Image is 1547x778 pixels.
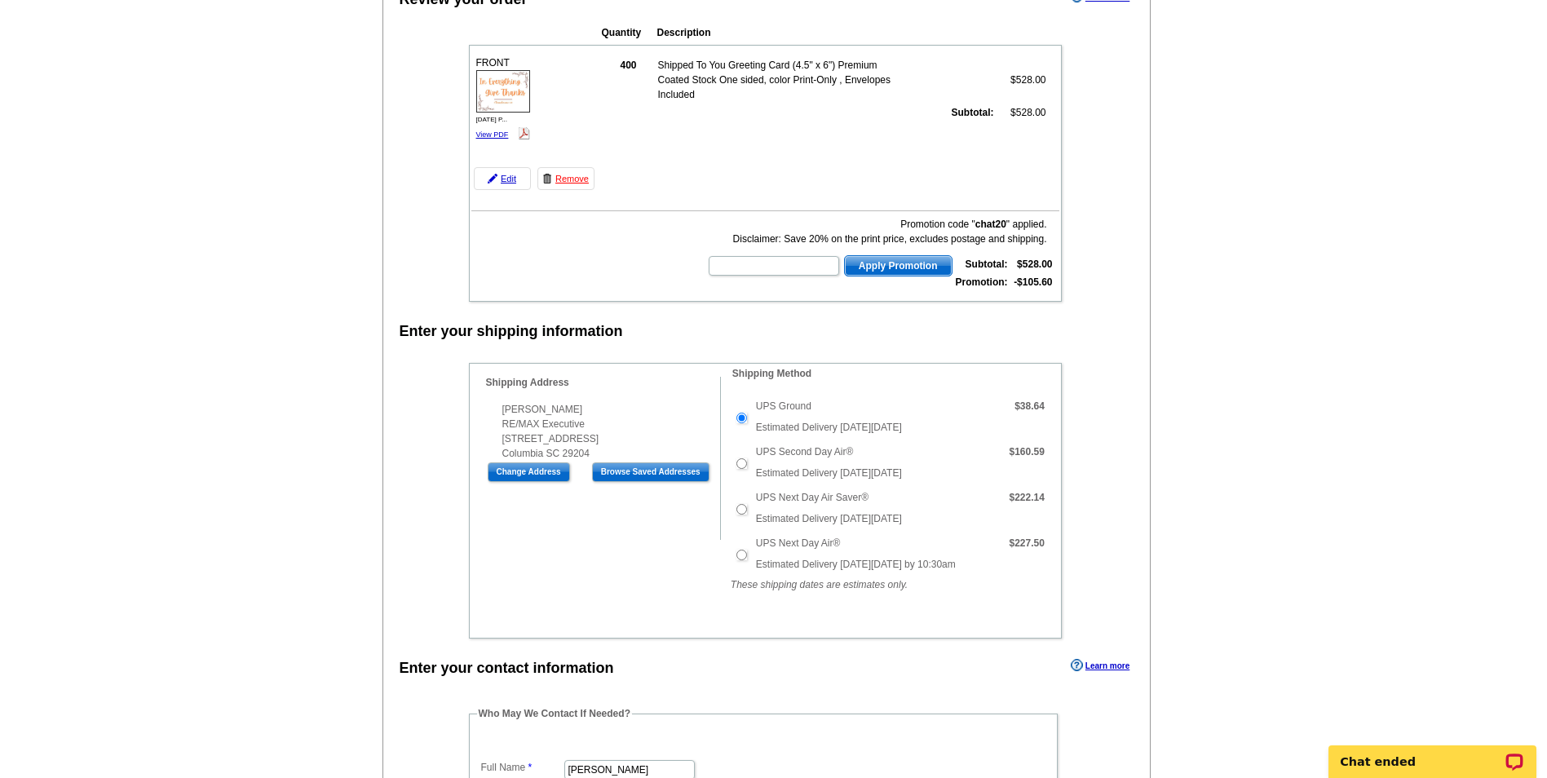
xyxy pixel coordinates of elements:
th: Description [656,24,955,41]
label: UPS Next Day Air® [756,536,841,550]
a: Learn more [1071,659,1129,672]
input: Browse Saved Addresses [592,462,709,482]
div: FRONT [474,53,533,144]
label: UPS Next Day Air Saver® [756,490,869,505]
label: Full Name [481,760,563,775]
h4: Shipping Address [486,377,720,388]
span: Estimated Delivery [DATE][DATE] by 10:30am [756,559,956,570]
em: These shipping dates are estimates only. [731,579,908,590]
strong: $528.00 [1017,259,1052,270]
strong: $227.50 [1009,537,1044,549]
td: $528.00 [997,57,1047,103]
strong: $160.59 [1009,446,1044,458]
img: pencil-icon.gif [488,174,497,183]
strong: $38.64 [1014,400,1045,412]
iframe: LiveChat chat widget [1318,727,1547,778]
label: UPS Second Day Air® [756,444,854,459]
a: View PDF [476,130,509,139]
div: [PERSON_NAME] RE/MAX Executive [STREET_ADDRESS] Columbia SC 29204 [486,402,720,461]
strong: $222.14 [1009,492,1044,503]
strong: Promotion: [956,276,1008,288]
label: UPS Ground [756,399,811,413]
span: Estimated Delivery [DATE][DATE] [756,422,902,433]
legend: Shipping Method [731,366,813,381]
strong: 400 [620,60,636,71]
span: Estimated Delivery [DATE][DATE] [756,513,902,524]
img: pdf_logo.png [518,127,530,139]
strong: -$105.60 [1014,276,1052,288]
span: Estimated Delivery [DATE][DATE] [756,467,902,479]
legend: Who May We Contact If Needed? [477,706,632,721]
strong: Subtotal: [952,107,994,118]
input: Change Address [488,462,570,482]
div: Enter your shipping information [400,320,623,343]
a: Remove [537,167,594,190]
span: Apply Promotion [845,256,952,276]
span: [DATE] P... [476,116,507,123]
img: trashcan-icon.gif [542,174,552,183]
a: Edit [474,167,531,190]
th: Quantity [601,24,655,41]
div: Promotion code " " applied. Disclaimer: Save 20% on the print price, excludes postage and shipping. [707,217,1046,246]
td: Shipped To You Greeting Card (4.5" x 6") Premium Coated Stock One sided, color Print-Only , Envel... [657,57,894,103]
img: small-thumb.jpg [476,70,530,112]
b: chat20 [975,219,1006,230]
div: Enter your contact information [400,657,614,679]
button: Apply Promotion [844,255,953,276]
strong: Subtotal: [966,259,1008,270]
td: $528.00 [997,104,1047,121]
